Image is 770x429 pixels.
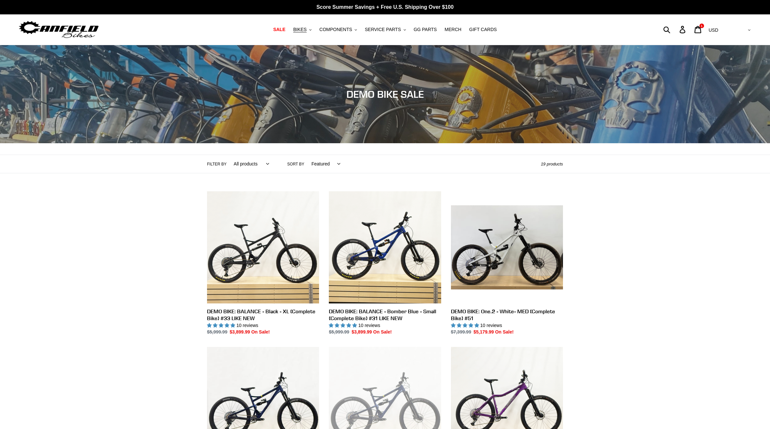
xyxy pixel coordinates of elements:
[441,25,465,34] a: MERCH
[365,27,401,32] span: SERVICE PARTS
[287,161,304,167] label: Sort by
[319,27,352,32] span: COMPONENTS
[410,25,440,34] a: GG PARTS
[667,22,683,37] input: Search
[316,25,360,34] button: COMPONENTS
[273,27,285,32] span: SALE
[414,27,437,32] span: GG PARTS
[701,24,702,27] span: 1
[541,162,563,166] span: 19 products
[18,19,100,40] img: Canfield Bikes
[361,25,409,34] button: SERVICE PARTS
[207,161,227,167] label: Filter by
[466,25,500,34] a: GIFT CARDS
[691,23,706,37] a: 1
[270,25,289,34] a: SALE
[346,88,424,100] span: DEMO BIKE SALE
[445,27,461,32] span: MERCH
[293,27,307,32] span: BIKES
[469,27,497,32] span: GIFT CARDS
[290,25,315,34] button: BIKES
